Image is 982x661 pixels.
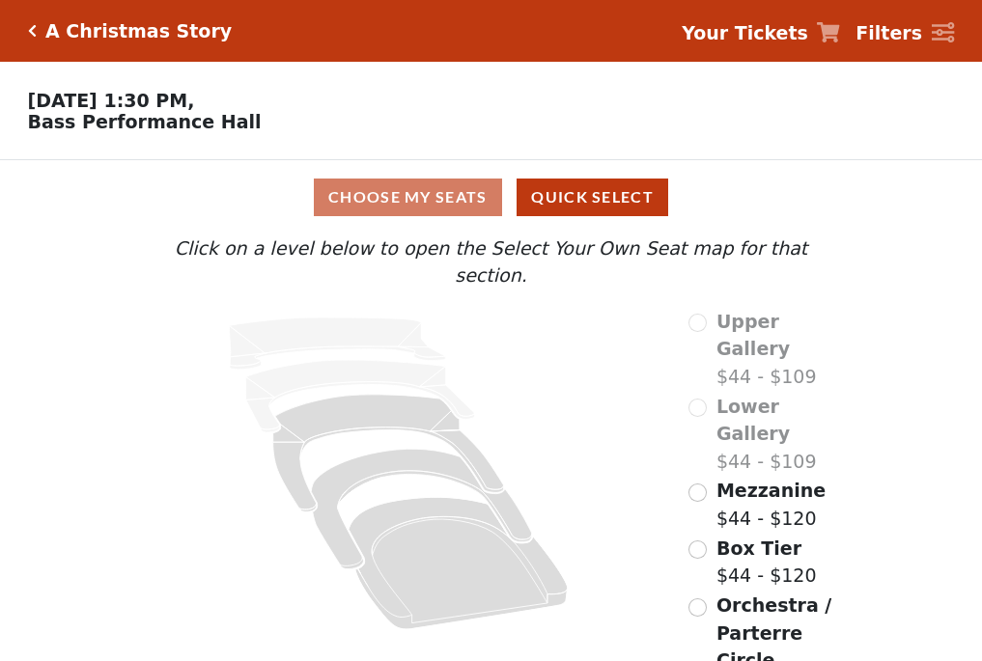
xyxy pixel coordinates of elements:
[716,308,846,391] label: $44 - $109
[246,360,475,432] path: Lower Gallery - Seats Available: 0
[856,19,954,47] a: Filters
[716,480,826,501] span: Mezzanine
[716,477,826,532] label: $44 - $120
[716,537,801,559] span: Box Tier
[716,311,790,360] span: Upper Gallery
[28,24,37,38] a: Click here to go back to filters
[45,20,232,42] h5: A Christmas Story
[136,234,845,289] p: Click on a level below to open the Select Your Own Seat map for that section.
[716,393,846,476] label: $44 - $109
[682,22,808,43] strong: Your Tickets
[230,317,446,370] path: Upper Gallery - Seats Available: 0
[517,179,668,216] button: Quick Select
[716,396,790,445] span: Lower Gallery
[856,22,922,43] strong: Filters
[350,497,569,629] path: Orchestra / Parterre Circle - Seats Available: 128
[682,19,840,47] a: Your Tickets
[716,535,817,590] label: $44 - $120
